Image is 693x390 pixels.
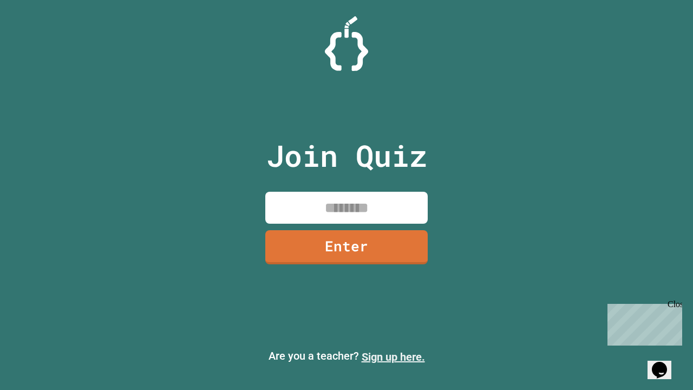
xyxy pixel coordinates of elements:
div: Chat with us now!Close [4,4,75,69]
p: Join Quiz [266,133,427,178]
a: Enter [265,230,428,264]
p: Are you a teacher? [9,348,684,365]
a: Sign up here. [362,350,425,363]
iframe: chat widget [648,347,682,379]
iframe: chat widget [603,300,682,346]
img: Logo.svg [325,16,368,71]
